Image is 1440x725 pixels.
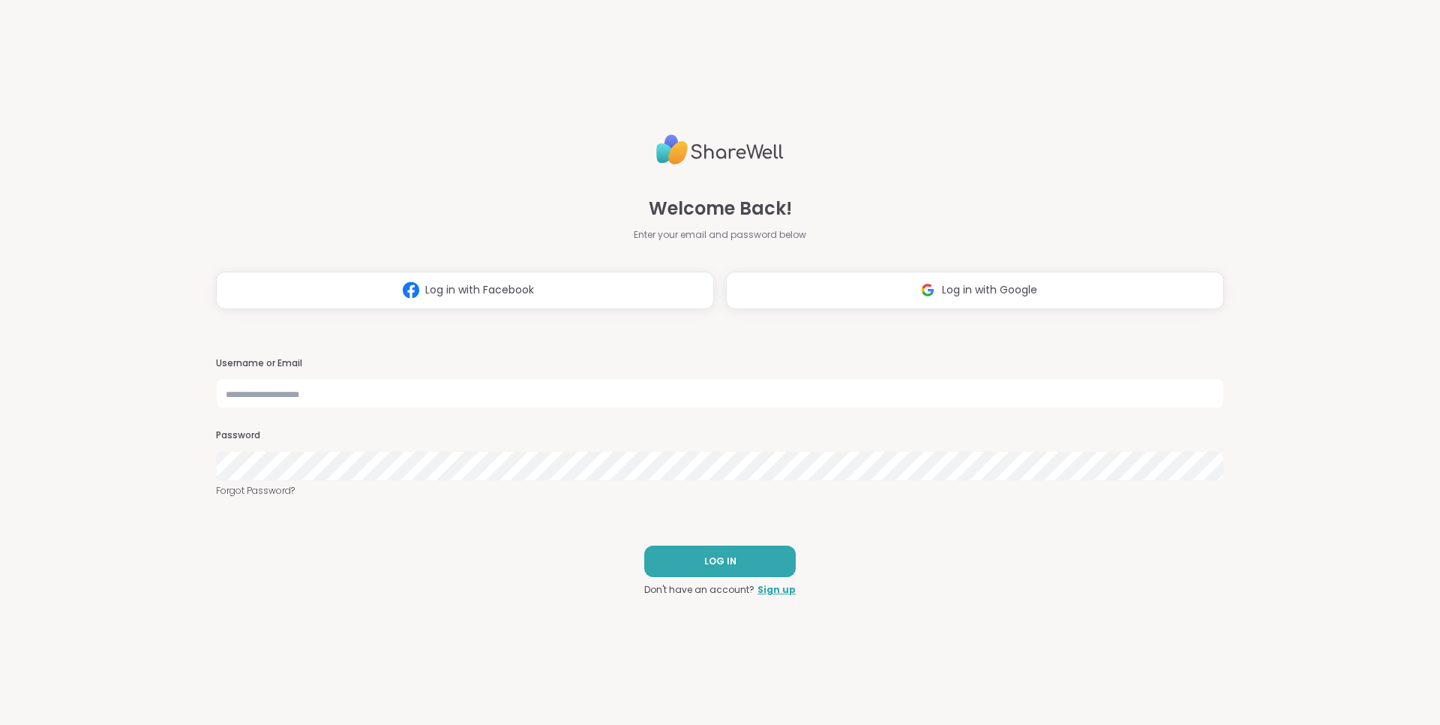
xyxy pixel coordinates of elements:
button: Log in with Google [726,272,1224,309]
span: Log in with Facebook [425,282,534,298]
span: Welcome Back! [649,195,792,222]
img: ShareWell Logo [656,128,784,171]
h3: Username or Email [216,357,1224,370]
span: Don't have an account? [644,583,754,597]
span: Enter your email and password below [634,228,806,242]
a: Forgot Password? [216,484,1224,498]
img: ShareWell Logomark [913,276,942,304]
button: LOG IN [644,546,796,577]
a: Sign up [757,583,796,597]
span: Log in with Google [942,282,1037,298]
h3: Password [216,429,1224,442]
img: ShareWell Logomark [397,276,425,304]
button: Log in with Facebook [216,272,714,309]
span: LOG IN [704,555,736,568]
